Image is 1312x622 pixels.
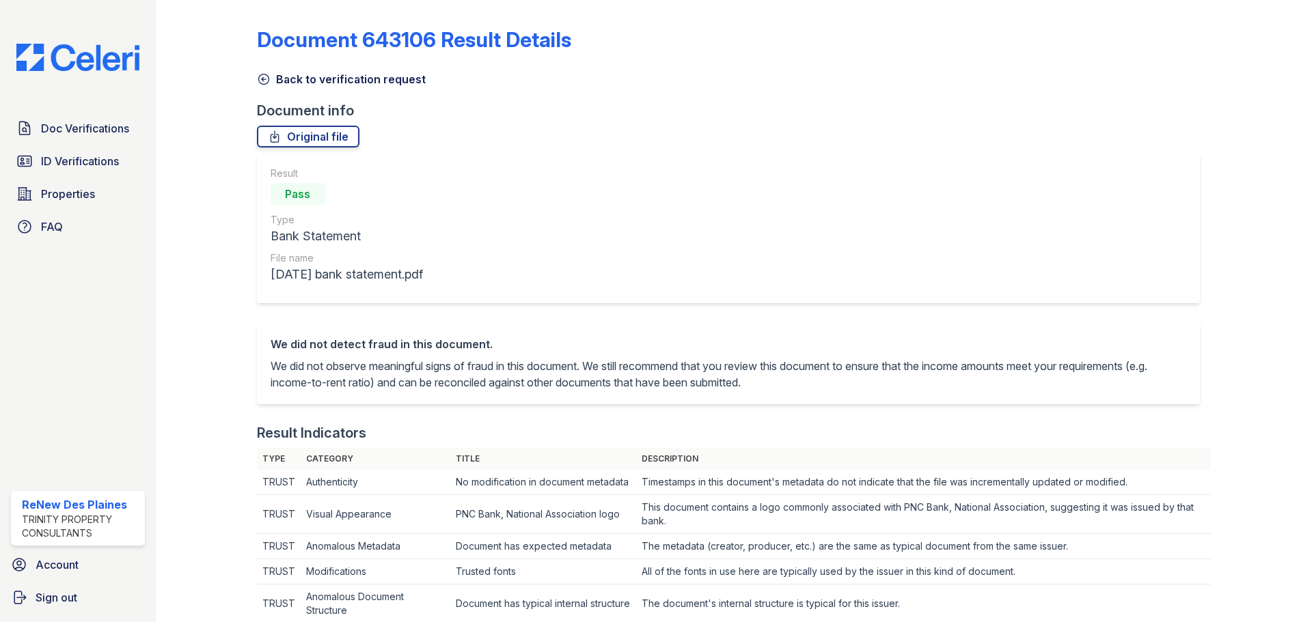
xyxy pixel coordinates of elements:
[5,44,150,71] img: CE_Logo_Blue-a8612792a0a2168367f1c8372b55b34899dd931a85d93a1a3d3e32e68fde9ad4.png
[450,470,636,495] td: No modification in document metadata
[5,584,150,611] a: Sign out
[450,534,636,559] td: Document has expected metadata
[450,495,636,534] td: PNC Bank, National Association logo
[257,71,426,87] a: Back to verification request
[271,251,423,265] div: File name
[11,115,145,142] a: Doc Verifications
[5,551,150,578] a: Account
[257,495,301,534] td: TRUST
[450,559,636,584] td: Trusted fonts
[257,101,1211,120] div: Document info
[11,180,145,208] a: Properties
[257,126,359,147] a: Original file
[636,448,1211,470] th: Description
[41,153,119,169] span: ID Verifications
[301,470,450,495] td: Authenticity
[636,559,1211,584] td: All of the fonts in use here are typically used by the issuer in this kind of document.
[257,448,301,470] th: Type
[271,358,1186,391] p: We did not observe meaningful signs of fraud in this document. We still recommend that you review...
[301,559,450,584] td: Modifications
[636,470,1211,495] td: Timestamps in this document's metadata do not indicate that the file was incrementally updated or...
[257,470,301,495] td: TRUST
[36,556,79,573] span: Account
[257,559,301,584] td: TRUST
[271,227,423,246] div: Bank Statement
[22,513,139,540] div: Trinity Property Consultants
[41,186,95,202] span: Properties
[450,448,636,470] th: Title
[636,495,1211,534] td: This document contains a logo commonly associated with PNC Bank, National Association, suggesting...
[271,167,423,180] div: Result
[271,213,423,227] div: Type
[271,336,1186,352] div: We did not detect fraud in this document.
[257,27,571,52] a: Document 643106 Result Details
[22,496,139,513] div: ReNew Des Plaines
[11,213,145,240] a: FAQ
[41,120,129,137] span: Doc Verifications
[301,448,450,470] th: Category
[41,218,63,235] span: FAQ
[271,183,325,205] div: Pass
[36,589,77,606] span: Sign out
[301,534,450,559] td: Anomalous Metadata
[257,423,366,442] div: Result Indicators
[301,495,450,534] td: Visual Appearance
[257,534,301,559] td: TRUST
[271,265,423,284] div: [DATE] bank statement.pdf
[636,534,1211,559] td: The metadata (creator, producer, etc.) are the same as typical document from the same issuer.
[11,147,145,175] a: ID Verifications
